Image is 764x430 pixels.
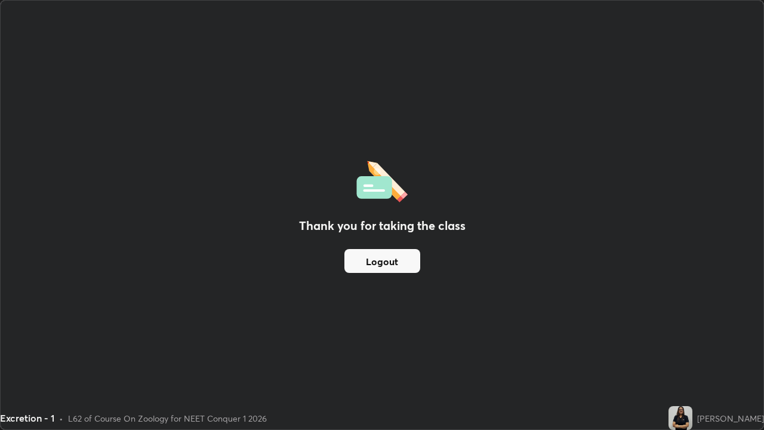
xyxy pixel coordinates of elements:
[356,157,408,202] img: offlineFeedback.1438e8b3.svg
[668,406,692,430] img: c6438dad0c3c4b4ca32903e77dc45fa4.jpg
[299,217,466,235] h2: Thank you for taking the class
[68,412,267,425] div: L62 of Course On Zoology for NEET Conquer 1 2026
[344,249,420,273] button: Logout
[59,412,63,425] div: •
[697,412,764,425] div: [PERSON_NAME]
